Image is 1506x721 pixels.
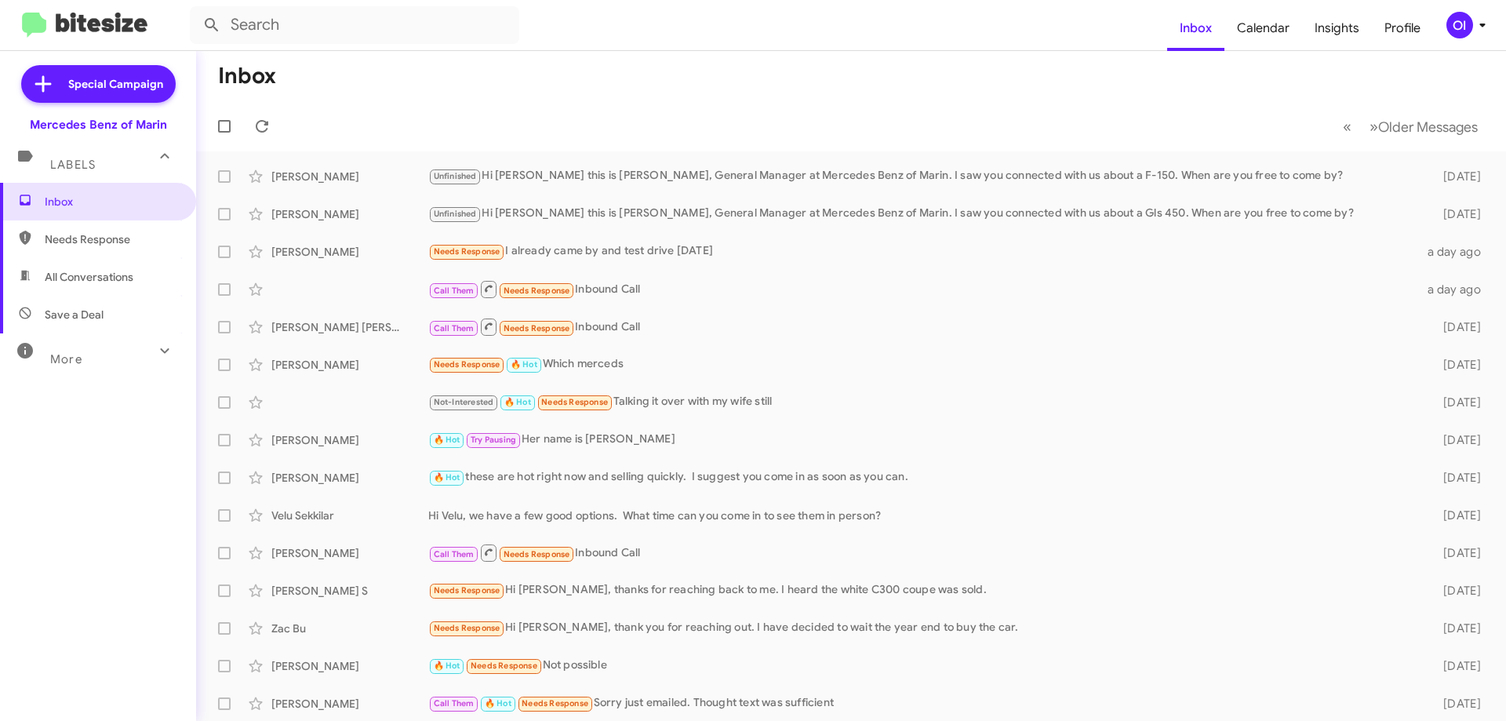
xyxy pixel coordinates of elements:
[1446,12,1473,38] div: OI
[271,470,428,486] div: [PERSON_NAME]
[511,359,537,370] span: 🔥 Hot
[434,549,475,559] span: Call Them
[434,435,460,445] span: 🔥 Hot
[428,508,1418,523] div: Hi Velu, we have a few good options. What time can you come in to see them in person?
[428,694,1418,712] div: Sorry just emailed. Thought text was sufficient
[434,359,500,370] span: Needs Response
[190,6,519,44] input: Search
[1372,5,1433,51] a: Profile
[434,397,494,407] span: Not-Interested
[434,323,475,333] span: Call Them
[485,698,511,708] span: 🔥 Hot
[45,269,133,285] span: All Conversations
[471,661,537,671] span: Needs Response
[1418,696,1493,712] div: [DATE]
[1418,508,1493,523] div: [DATE]
[68,76,163,92] span: Special Campaign
[434,585,500,595] span: Needs Response
[1418,432,1493,448] div: [DATE]
[428,581,1418,599] div: Hi [PERSON_NAME], thanks for reaching back to me. I heard the white C300 coupe was sold.
[1418,169,1493,184] div: [DATE]
[504,549,570,559] span: Needs Response
[434,472,460,482] span: 🔥 Hot
[1333,111,1361,143] button: Previous
[1418,357,1493,373] div: [DATE]
[50,352,82,366] span: More
[271,621,428,636] div: Zac Bu
[30,117,167,133] div: Mercedes Benz of Marin
[1418,282,1493,297] div: a day ago
[522,698,588,708] span: Needs Response
[271,244,428,260] div: [PERSON_NAME]
[434,661,460,671] span: 🔥 Hot
[1418,319,1493,335] div: [DATE]
[1360,111,1487,143] button: Next
[428,205,1418,223] div: Hi [PERSON_NAME] this is [PERSON_NAME], General Manager at Mercedes Benz of Marin. I saw you conn...
[1418,395,1493,410] div: [DATE]
[45,231,178,247] span: Needs Response
[1370,117,1378,137] span: »
[428,242,1418,260] div: I already came by and test drive [DATE]
[428,431,1418,449] div: Her name is [PERSON_NAME]
[1378,118,1478,136] span: Older Messages
[434,698,475,708] span: Call Them
[271,169,428,184] div: [PERSON_NAME]
[21,65,176,103] a: Special Campaign
[1433,12,1489,38] button: OI
[428,619,1418,637] div: Hi [PERSON_NAME], thank you for reaching out. I have decided to wait the year end to buy the car.
[271,319,428,335] div: [PERSON_NAME] [PERSON_NAME]
[428,167,1418,185] div: Hi [PERSON_NAME] this is [PERSON_NAME], General Manager at Mercedes Benz of Marin. I saw you conn...
[541,397,608,407] span: Needs Response
[1418,583,1493,599] div: [DATE]
[271,658,428,674] div: [PERSON_NAME]
[50,158,96,172] span: Labels
[428,543,1418,563] div: Inbound Call
[1334,111,1487,143] nav: Page navigation example
[1418,206,1493,222] div: [DATE]
[428,279,1418,299] div: Inbound Call
[1224,5,1302,51] a: Calendar
[471,435,516,445] span: Try Pausing
[271,696,428,712] div: [PERSON_NAME]
[428,657,1418,675] div: Not possible
[271,545,428,561] div: [PERSON_NAME]
[1343,117,1351,137] span: «
[271,508,428,523] div: Velu Sekkilar
[271,432,428,448] div: [PERSON_NAME]
[434,171,477,181] span: Unfinished
[1167,5,1224,51] a: Inbox
[504,286,570,296] span: Needs Response
[271,357,428,373] div: [PERSON_NAME]
[504,397,531,407] span: 🔥 Hot
[45,307,104,322] span: Save a Deal
[271,583,428,599] div: [PERSON_NAME] S
[45,194,178,209] span: Inbox
[271,206,428,222] div: [PERSON_NAME]
[434,286,475,296] span: Call Them
[434,246,500,257] span: Needs Response
[428,393,1418,411] div: Talking it over with my wife still
[428,468,1418,486] div: these are hot right now and selling quickly. I suggest you come in as soon as you can.
[1418,658,1493,674] div: [DATE]
[1418,621,1493,636] div: [DATE]
[434,209,477,219] span: Unfinished
[1418,244,1493,260] div: a day ago
[1302,5,1372,51] a: Insights
[504,323,570,333] span: Needs Response
[428,317,1418,337] div: Inbound Call
[218,64,276,89] h1: Inbox
[428,355,1418,373] div: Which merceds
[1418,545,1493,561] div: [DATE]
[434,623,500,633] span: Needs Response
[1418,470,1493,486] div: [DATE]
